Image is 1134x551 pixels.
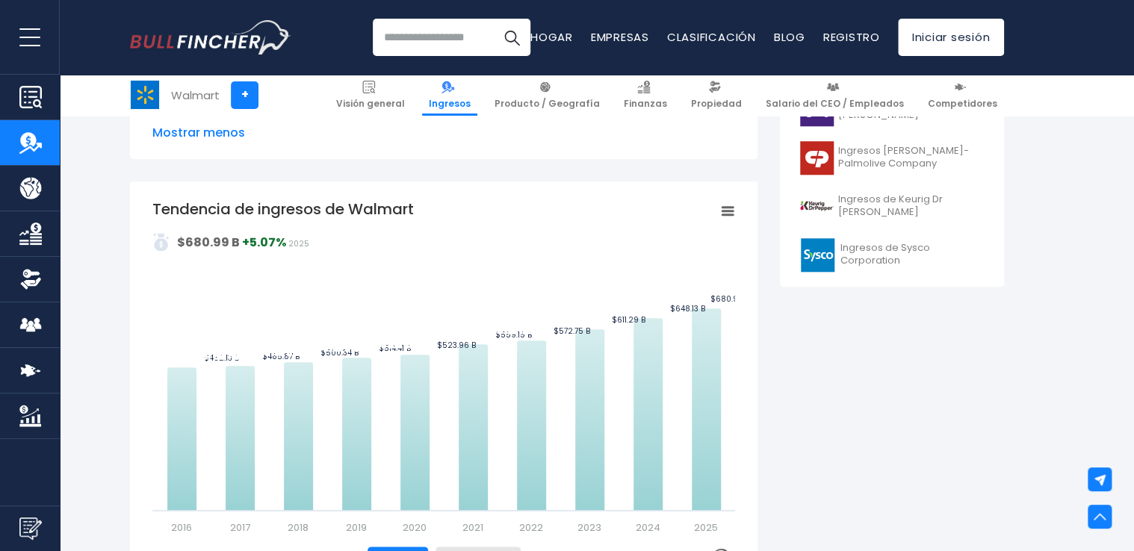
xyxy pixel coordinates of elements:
text: 2018 [288,520,309,535]
text: $572.75 B [473,326,590,337]
text: $485.87 B [181,351,300,362]
tspan: Tendencia de ingresos de Walmart [152,199,414,220]
font: Ingresos internacionales de [PERSON_NAME] [838,96,984,122]
tspan: $482.13 mil millones [125,352,204,364]
a: Blog [774,29,805,45]
a: Producto / Geografía [488,75,607,116]
text: $611.29 B [534,314,645,326]
tspan: $680.99 mil [663,293,710,305]
button: Buscar [493,19,530,56]
tspan: $559.15 mil millones [415,329,495,340]
a: Registro [823,29,880,45]
a: Ingresos [422,75,477,116]
div: Walmart [171,87,220,104]
img: Logotipo de CL [800,141,834,175]
img: WMT logo [131,81,159,109]
text: 2016 [171,520,192,535]
a: Iniciar sesión [898,19,1005,56]
span: Producto / Geografía [495,98,600,110]
img: Logotipo de KDP [800,190,834,223]
img: Logotipo de Bullfincher [130,20,291,55]
text: $680.99 B [663,293,750,305]
text: $500.34 B [238,347,359,358]
text: 2021 [462,520,483,535]
span: Mostrar menos [152,124,735,142]
svg: Tendencia de ingresos de Walmart [152,199,735,535]
text: $648.13 B [591,303,705,314]
a: Visión general [329,75,412,116]
text: $514.41 B [303,343,411,354]
span: Salario del CEO / Empleados [766,98,904,110]
text: 2024 [636,520,660,535]
a: Ingresos [PERSON_NAME]-Palmolive Company [791,137,993,178]
a: Competidores [921,75,1004,116]
img: addasd [152,233,170,251]
tspan: $572.75 mil millones [473,326,554,337]
tspan: $514.41 mil millones [303,343,379,354]
text: $559.15 B [415,329,532,340]
a: Ir a la página de inicio [130,20,291,55]
tspan: $500.34 mil millones [238,347,320,358]
text: 2017 [230,520,250,535]
text: 2020 [403,520,427,535]
img: Propiedad [19,268,42,290]
font: Ingresos de Sysco Corporation [840,242,984,267]
span: Propiedad [691,98,742,110]
tspan: $523.96 mil millones [354,340,437,351]
a: Ingresos de Keurig Dr [PERSON_NAME] [791,186,993,227]
a: Ingresos de Sysco Corporation [791,234,993,275]
img: Logotipo SYY [800,238,835,272]
a: Clasificación [667,29,756,45]
span: Ingresos [429,98,471,110]
text: 2023 [577,520,601,535]
span: Finanzas [624,98,667,110]
font: Ingresos de Keurig Dr [PERSON_NAME] [838,193,984,219]
a: Salario del CEO / Empleados [759,75,911,116]
span: 2025 [288,238,309,249]
strong: $680.99 B [177,234,240,251]
text: 2019 [346,520,367,535]
font: Ingresos [PERSON_NAME]-Palmolive Company [838,145,984,170]
span: Visión general [336,98,405,110]
tspan: $611.29 mil millones [534,314,612,326]
tspan: $648,13 mil millones [591,303,670,314]
a: + [231,81,258,109]
a: Finanzas [617,75,674,116]
text: 2025 [694,520,718,535]
tspan: $485.87 mil millones [181,351,262,362]
text: 2022 [519,520,543,535]
span: Competidores [928,98,997,110]
a: Propiedad [684,75,749,116]
a: Hogar [530,29,573,45]
text: $523.96 B [354,340,476,351]
strong: +5.07% [242,234,286,251]
a: Empresas [591,29,649,45]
